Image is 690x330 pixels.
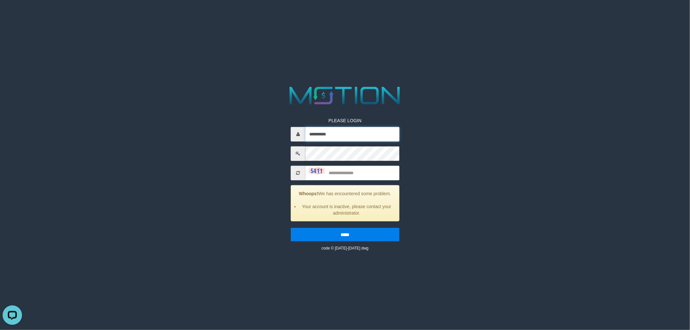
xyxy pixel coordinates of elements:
[299,203,394,216] li: Your account is inactive, please contact your administrator.
[309,168,325,174] img: captcha
[299,191,318,196] strong: Whoops!
[322,246,368,250] small: code © [DATE]-[DATE] dwg
[285,84,405,108] img: MOTION_logo.png
[291,117,400,123] p: PLEASE LOGIN
[291,185,400,221] div: We has encountered some problem.
[3,3,22,22] button: Open LiveChat chat widget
